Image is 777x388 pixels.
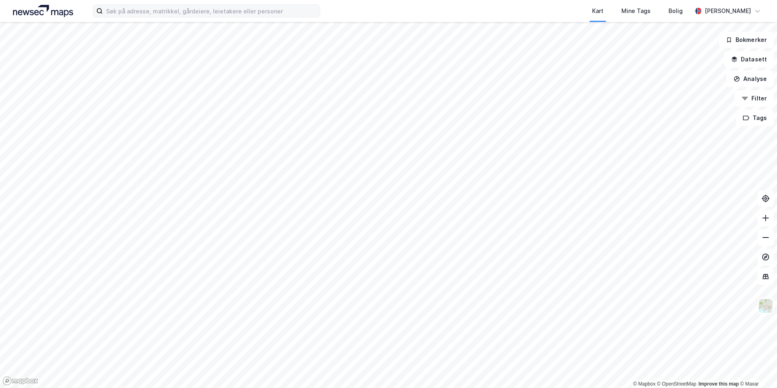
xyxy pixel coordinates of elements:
a: OpenStreetMap [657,381,697,387]
div: Bolig [668,6,683,16]
a: Mapbox homepage [2,376,38,386]
button: Analyse [727,71,774,87]
div: Kart [592,6,603,16]
img: logo.a4113a55bc3d86da70a041830d287a7e.svg [13,5,73,17]
div: [PERSON_NAME] [705,6,751,16]
div: Mine Tags [621,6,651,16]
iframe: Chat Widget [736,349,777,388]
button: Filter [735,90,774,107]
img: Z [758,298,773,314]
a: Improve this map [699,381,739,387]
button: Tags [736,110,774,126]
a: Mapbox [633,381,655,387]
button: Bokmerker [719,32,774,48]
input: Søk på adresse, matrikkel, gårdeiere, leietakere eller personer [103,5,320,17]
button: Datasett [724,51,774,68]
div: Kontrollprogram for chat [736,349,777,388]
